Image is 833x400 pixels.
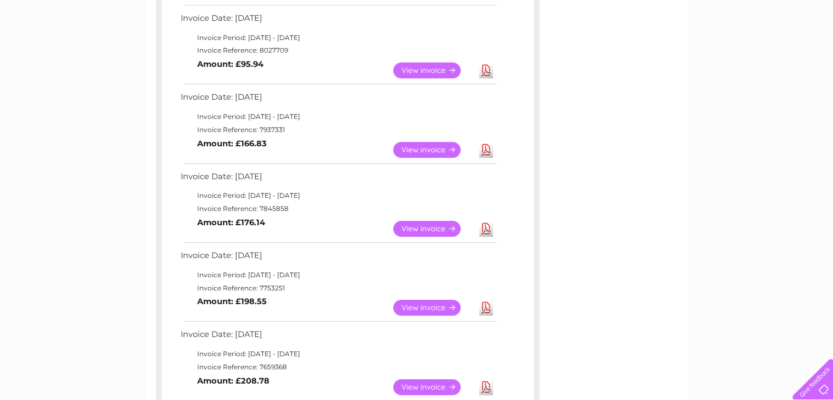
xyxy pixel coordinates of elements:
td: Invoice Reference: 7753251 [178,282,498,295]
img: logo.png [29,28,85,62]
td: Invoice Date: [DATE] [178,327,498,347]
b: Amount: £166.83 [197,139,267,148]
td: Invoice Date: [DATE] [178,248,498,268]
a: View [393,142,474,158]
a: Download [479,221,493,237]
a: Contact [760,47,787,55]
b: Amount: £208.78 [197,376,269,386]
a: 0333 014 3131 [627,5,702,19]
a: Blog [738,47,754,55]
td: Invoice Period: [DATE] - [DATE] [178,110,498,123]
a: View [393,300,474,316]
a: View [393,62,474,78]
a: Water [640,47,661,55]
div: Clear Business is a trading name of Verastar Limited (registered in [GEOGRAPHIC_DATA] No. 3667643... [158,6,676,53]
a: Download [479,379,493,395]
a: Log out [797,47,823,55]
td: Invoice Period: [DATE] - [DATE] [178,189,498,202]
a: Download [479,62,493,78]
td: Invoice Period: [DATE] - [DATE] [178,347,498,361]
a: Download [479,300,493,316]
td: Invoice Reference: 7845858 [178,202,498,215]
td: Invoice Period: [DATE] - [DATE] [178,268,498,282]
a: View [393,221,474,237]
b: Amount: £95.94 [197,59,263,69]
td: Invoice Reference: 8027709 [178,44,498,57]
b: Amount: £198.55 [197,296,267,306]
b: Amount: £176.14 [197,218,265,227]
a: View [393,379,474,395]
td: Invoice Period: [DATE] - [DATE] [178,31,498,44]
td: Invoice Reference: 7937331 [178,123,498,136]
a: Telecoms [698,47,731,55]
td: Invoice Reference: 7659368 [178,361,498,374]
td: Invoice Date: [DATE] [178,90,498,110]
a: Energy [668,47,692,55]
td: Invoice Date: [DATE] [178,11,498,31]
td: Invoice Date: [DATE] [178,169,498,190]
a: Download [479,142,493,158]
